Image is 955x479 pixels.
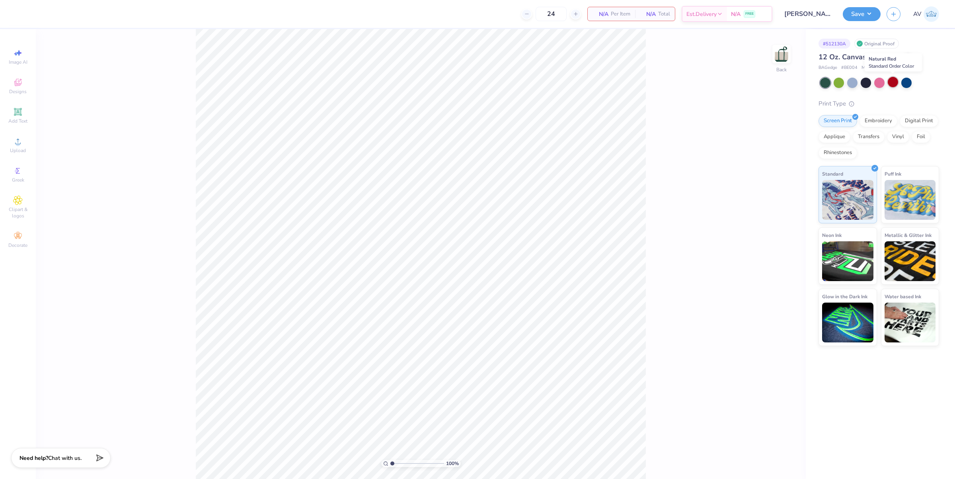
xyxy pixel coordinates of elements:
[819,147,857,159] div: Rhinestones
[536,7,567,21] input: – –
[658,10,670,18] span: Total
[592,10,608,18] span: N/A
[776,66,787,73] div: Back
[864,53,922,72] div: Natural Red
[822,303,873,342] img: Glow in the Dark Ink
[819,39,850,49] div: # 512130A
[8,118,27,124] span: Add Text
[854,39,899,49] div: Original Proof
[853,131,885,143] div: Transfers
[745,11,754,17] span: FREE
[819,65,837,71] span: BAGedge
[913,10,922,19] span: AV
[819,131,850,143] div: Applique
[885,303,936,342] img: Water based Ink
[912,131,930,143] div: Foil
[843,7,881,21] button: Save
[731,10,741,18] span: N/A
[822,292,867,301] span: Glow in the Dark Ink
[8,242,27,248] span: Decorate
[4,206,32,219] span: Clipart & logos
[9,88,27,95] span: Designs
[19,454,48,462] strong: Need help?
[819,52,900,62] span: 12 Oz. Canvas Boat Tote
[885,170,901,178] span: Puff Ink
[885,241,936,281] img: Metallic & Glitter Ink
[611,10,630,18] span: Per Item
[819,115,857,127] div: Screen Print
[9,59,27,65] span: Image AI
[819,99,939,108] div: Print Type
[686,10,717,18] span: Est. Delivery
[885,292,921,301] span: Water based Ink
[913,6,939,22] a: AV
[10,147,26,154] span: Upload
[48,454,82,462] span: Chat with us.
[822,180,873,220] img: Standard
[778,6,837,22] input: Untitled Design
[885,180,936,220] img: Puff Ink
[869,63,914,69] span: Standard Order Color
[822,231,842,239] span: Neon Ink
[822,241,873,281] img: Neon Ink
[900,115,938,127] div: Digital Print
[12,177,24,183] span: Greek
[887,131,909,143] div: Vinyl
[859,115,897,127] div: Embroidery
[861,65,901,71] span: Minimum Order: 12 +
[924,6,939,22] img: Aargy Velasco
[446,460,459,467] span: 100 %
[841,65,858,71] span: # BE004
[774,46,789,62] img: Back
[822,170,843,178] span: Standard
[640,10,656,18] span: N/A
[885,231,932,239] span: Metallic & Glitter Ink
